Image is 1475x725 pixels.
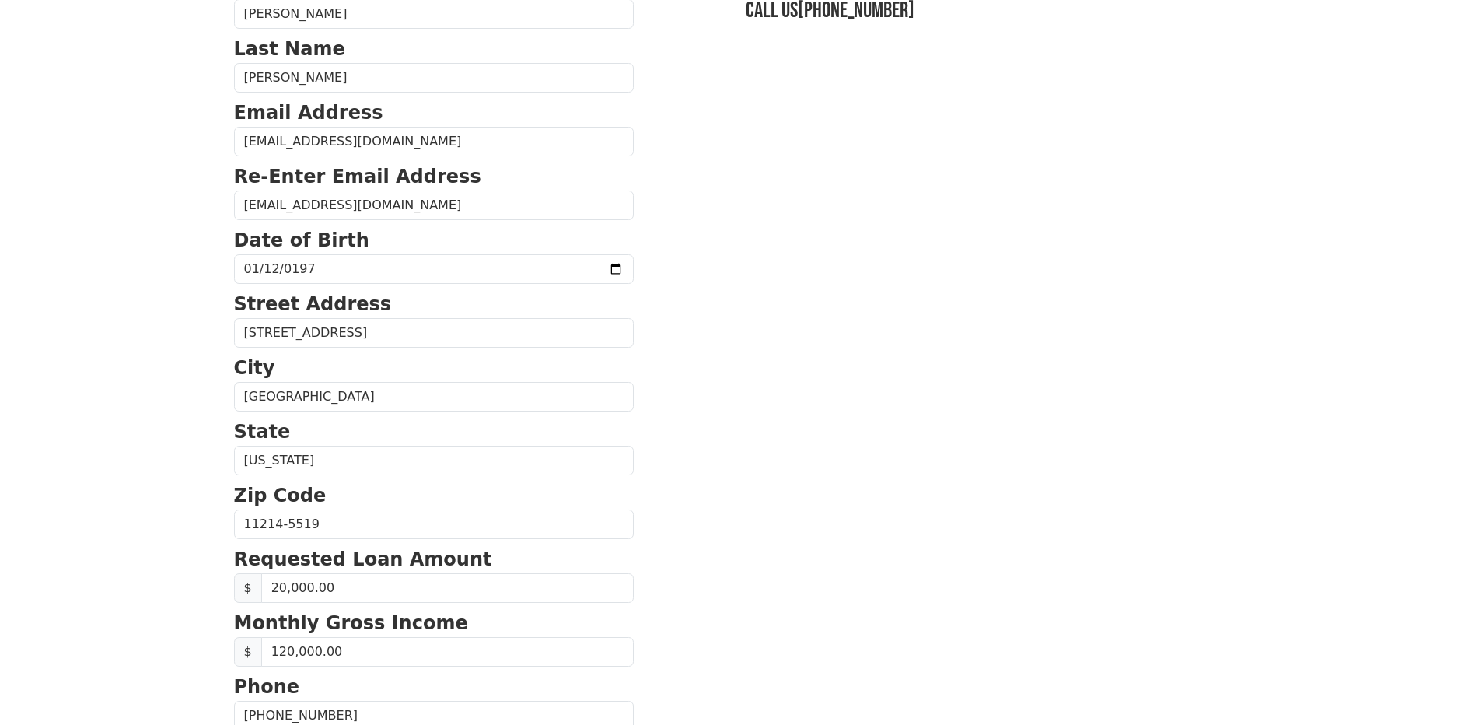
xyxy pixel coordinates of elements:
input: Requested Loan Amount [261,573,634,603]
p: Monthly Gross Income [234,609,634,637]
strong: Last Name [234,38,345,60]
input: Monthly Gross Income [261,637,634,667]
input: Street Address [234,318,634,348]
strong: Street Address [234,293,392,315]
span: $ [234,573,262,603]
input: Zip Code [234,510,634,539]
input: Last Name [234,63,634,93]
input: Re-Enter Email Address [234,191,634,220]
strong: Requested Loan Amount [234,548,492,570]
strong: Date of Birth [234,229,369,251]
strong: City [234,357,275,379]
strong: Re-Enter Email Address [234,166,481,187]
input: Email Address [234,127,634,156]
strong: Phone [234,676,300,698]
input: City [234,382,634,412]
strong: State [234,421,291,443]
span: $ [234,637,262,667]
strong: Zip Code [234,485,327,506]
strong: Email Address [234,102,383,124]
